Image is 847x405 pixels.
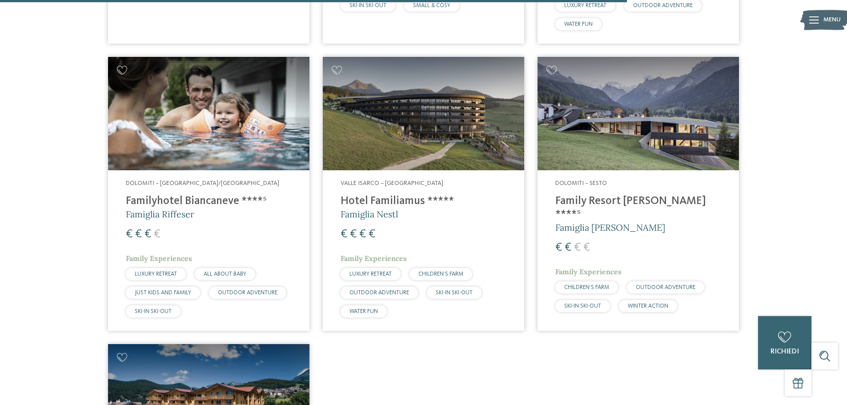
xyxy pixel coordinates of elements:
[204,271,246,277] span: ALL ABOUT BABY
[555,195,721,221] h4: Family Resort [PERSON_NAME] ****ˢ
[135,271,177,277] span: LUXURY RETREAT
[126,195,292,208] h4: Familyhotel Biancaneve ****ˢ
[574,242,581,253] span: €
[555,242,562,253] span: €
[218,290,277,296] span: OUTDOOR ADVENTURE
[341,254,407,263] span: Family Experiences
[564,3,606,8] span: LUXURY RETREAT
[628,303,668,309] span: WINTER ACTION
[350,229,357,240] span: €
[636,285,695,290] span: OUTDOOR ADVENTURE
[538,57,739,170] img: Family Resort Rainer ****ˢ
[359,229,366,240] span: €
[126,180,279,186] span: Dolomiti – [GEOGRAPHIC_DATA]/[GEOGRAPHIC_DATA]
[349,271,392,277] span: LUXURY RETREAT
[538,57,739,330] a: Cercate un hotel per famiglie? Qui troverete solo i migliori! Dolomiti – Sesto Family Resort [PER...
[436,290,473,296] span: SKI-IN SKI-OUT
[633,3,693,8] span: OUTDOOR ADVENTURE
[341,180,443,186] span: Valle Isarco – [GEOGRAPHIC_DATA]
[369,229,375,240] span: €
[126,209,194,220] span: Famiglia Riffeser
[564,21,593,27] span: WATER FUN
[349,3,386,8] span: SKI-IN SKI-OUT
[583,242,590,253] span: €
[126,229,132,240] span: €
[565,242,571,253] span: €
[135,290,191,296] span: JUST KIDS AND FAMILY
[555,222,665,233] span: Famiglia [PERSON_NAME]
[771,348,799,355] span: richiedi
[555,180,607,186] span: Dolomiti – Sesto
[555,267,622,276] span: Family Experiences
[564,303,601,309] span: SKI-IN SKI-OUT
[418,271,463,277] span: CHILDREN’S FARM
[135,309,172,314] span: SKI-IN SKI-OUT
[349,290,409,296] span: OUTDOOR ADVENTURE
[341,209,398,220] span: Famiglia Nestl
[413,3,450,8] span: SMALL & COSY
[145,229,151,240] span: €
[349,309,378,314] span: WATER FUN
[564,285,609,290] span: CHILDREN’S FARM
[341,229,347,240] span: €
[108,57,309,170] img: Cercate un hotel per famiglie? Qui troverete solo i migliori!
[323,57,524,170] img: Cercate un hotel per famiglie? Qui troverete solo i migliori!
[758,316,811,369] a: richiedi
[108,57,309,330] a: Cercate un hotel per famiglie? Qui troverete solo i migliori! Dolomiti – [GEOGRAPHIC_DATA]/[GEOGR...
[323,57,524,330] a: Cercate un hotel per famiglie? Qui troverete solo i migliori! Valle Isarco – [GEOGRAPHIC_DATA] Ho...
[135,229,142,240] span: €
[126,254,192,263] span: Family Experiences
[154,229,161,240] span: €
